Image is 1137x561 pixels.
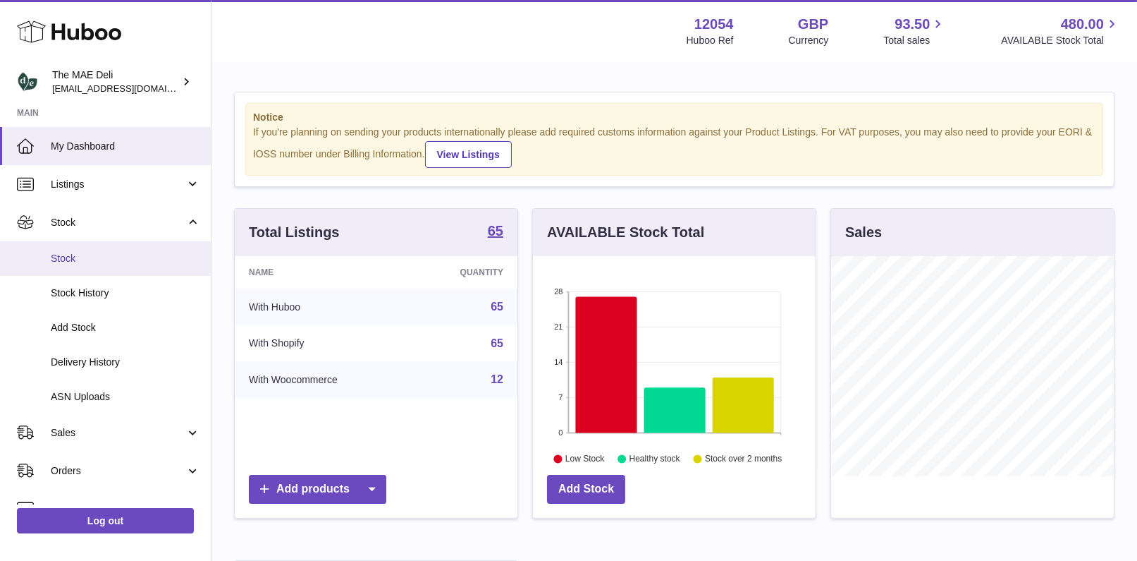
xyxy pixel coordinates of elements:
text: Healthy stock [629,454,681,464]
span: AVAILABLE Stock Total [1001,34,1120,47]
h3: Total Listings [249,223,340,242]
text: 0 [558,428,563,437]
text: 7 [558,393,563,402]
span: Add Stock [51,321,200,334]
a: 65 [491,301,503,313]
div: The MAE Deli [52,68,179,95]
h3: Sales [845,223,882,242]
span: Usage [51,502,200,516]
a: Log out [17,508,194,533]
h3: AVAILABLE Stock Total [547,223,704,242]
a: 65 [488,224,503,241]
span: Sales [51,426,185,440]
div: Currency [789,34,829,47]
td: With Woocommerce [235,361,410,398]
text: 28 [554,287,563,296]
strong: GBP [798,15,828,34]
td: With Shopify [235,325,410,362]
strong: 12054 [694,15,734,34]
th: Name [235,256,410,289]
a: 93.50 Total sales [883,15,946,47]
span: My Dashboard [51,140,200,153]
a: 65 [491,337,503,349]
th: Quantity [410,256,517,289]
text: 14 [554,358,563,366]
span: Delivery History [51,356,200,369]
a: 480.00 AVAILABLE Stock Total [1001,15,1120,47]
div: If you're planning on sending your products internationally please add required customs informati... [253,126,1095,168]
a: 12 [491,373,503,385]
a: Add products [249,475,386,504]
text: 21 [554,322,563,331]
span: 480.00 [1061,15,1104,34]
text: Low Stock [565,454,605,464]
strong: Notice [253,111,1095,124]
a: Add Stock [547,475,625,504]
span: [EMAIL_ADDRESS][DOMAIN_NAME] [52,83,207,94]
text: Stock over 2 months [705,454,782,464]
span: Orders [51,464,185,478]
span: ASN Uploads [51,390,200,404]
a: View Listings [425,141,512,168]
strong: 65 [488,224,503,238]
div: Huboo Ref [687,34,734,47]
span: 93.50 [895,15,930,34]
img: logistics@deliciouslyella.com [17,71,38,92]
span: Listings [51,178,185,191]
span: Stock [51,252,200,265]
span: Stock [51,216,185,229]
span: Stock History [51,286,200,300]
td: With Huboo [235,289,410,325]
span: Total sales [883,34,946,47]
